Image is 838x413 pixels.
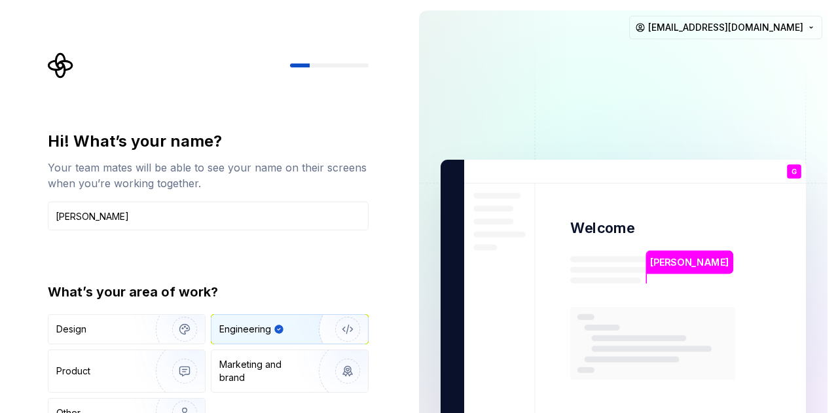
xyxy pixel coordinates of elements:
[219,323,271,336] div: Engineering
[650,255,729,270] p: [PERSON_NAME]
[48,283,369,301] div: What’s your area of work?
[56,323,86,336] div: Design
[48,131,369,152] div: Hi! What’s your name?
[792,168,797,175] p: G
[629,16,822,39] button: [EMAIL_ADDRESS][DOMAIN_NAME]
[570,219,634,238] p: Welcome
[48,160,369,191] div: Your team mates will be able to see your name on their screens when you’re working together.
[48,52,74,79] svg: Supernova Logo
[648,21,803,34] span: [EMAIL_ADDRESS][DOMAIN_NAME]
[56,365,90,378] div: Product
[48,202,369,230] input: Han Solo
[219,358,308,384] div: Marketing and brand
